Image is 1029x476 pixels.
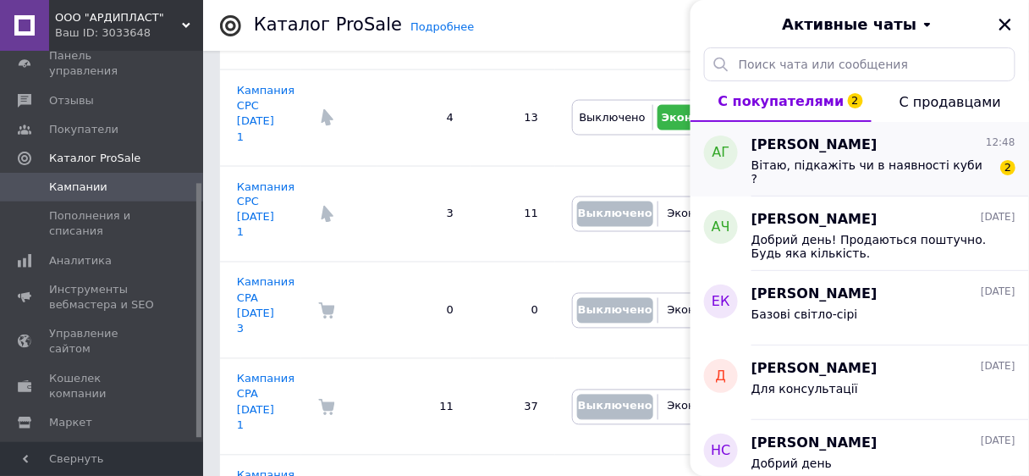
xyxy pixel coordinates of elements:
span: [PERSON_NAME] [751,210,878,230]
img: Комиссия за заказ [318,399,335,416]
span: Отзывы [49,93,94,108]
span: АГ [713,143,730,163]
button: Выключено [577,395,653,420]
span: [DATE] [981,285,1015,299]
a: Подробнее [410,20,474,33]
td: 13 [470,69,555,166]
button: АГ[PERSON_NAME]12:48Вітаю, підкажіть чи в наявності куби ?2 [691,122,1029,196]
span: [DATE] [981,359,1015,374]
span: ЕК [712,292,729,312]
td: 11 [470,166,555,263]
span: АЧ [712,218,730,237]
span: С продавцами [900,94,1001,110]
span: Эконом [668,304,711,317]
span: [DATE] [981,434,1015,448]
span: Выключено [578,304,652,317]
span: Выключено [580,111,646,124]
span: [PERSON_NAME] [751,136,878,155]
span: Кошелек компании [49,371,157,401]
span: Базові світло-сірі [751,307,858,321]
span: Эконом [662,111,709,124]
span: НС [711,441,730,461]
img: Комиссия за заказ [318,302,335,319]
button: Выключено [577,105,648,130]
span: Эконом [668,208,711,220]
span: Добрий день! Продаються поштучно. Будь яка кількість. [751,233,992,260]
div: Ваш ID: 3033648 [55,25,203,41]
td: 3 [377,166,470,263]
span: [PERSON_NAME] [751,434,878,453]
span: Добрий день [751,457,832,470]
button: Выключено [577,202,653,227]
button: Эконом [663,298,715,324]
span: Выключено [578,208,652,220]
button: ЕК[PERSON_NAME][DATE]Базові світло-сірі [691,271,1029,346]
span: Пополнения и списания [49,208,157,239]
button: Д[PERSON_NAME][DATE]Для консультації [691,346,1029,420]
span: Вітаю, підкажіть чи в наявності куби ? [751,158,992,185]
a: Кампания CPC [DATE] 1 [237,180,294,240]
span: [DATE] [981,210,1015,224]
span: С покупателями [718,93,845,109]
span: 2 [1000,160,1015,175]
button: Закрыть [995,14,1015,35]
span: Маркет [49,415,92,430]
td: 0 [470,263,555,359]
button: Активные чаты [738,14,982,36]
a: Кампания CPA [DATE] 3 [237,276,294,335]
button: Выключено [577,298,653,324]
td: 37 [470,359,555,456]
button: С покупателями2 [691,81,872,122]
span: Эконом [668,400,711,412]
a: Кампания CPA [DATE] 1 [237,373,294,432]
span: Панель управления [49,48,157,79]
span: 2 [848,93,863,108]
button: Эконом [663,395,715,420]
span: Аналитика [49,253,112,268]
button: Эконом [658,105,713,130]
span: Выключено [578,400,652,412]
span: [PERSON_NAME] [751,359,878,379]
span: Д [716,367,727,386]
span: 12:48 [986,136,1015,150]
span: [PERSON_NAME] [751,285,878,304]
td: 4 [377,69,470,166]
span: Для консультації [751,382,858,396]
img: Комиссия за переход [318,109,335,126]
button: Эконом [663,202,715,227]
td: 11 [377,359,470,456]
input: Поиск чата или сообщения [704,47,1015,81]
span: Каталог ProSale [49,151,140,166]
span: Кампании [49,180,107,195]
div: Каталог ProSale [254,16,402,34]
span: Инструменты вебмастера и SEO [49,282,157,313]
span: Активные чаты [783,14,917,36]
button: С продавцами [872,81,1029,122]
a: Кампания CPC [DATE] 1 [237,84,294,143]
img: Комиссия за переход [318,206,335,223]
span: Покупатели [49,122,118,137]
button: АЧ[PERSON_NAME][DATE]Добрий день! Продаються поштучно. Будь яка кількість. [691,196,1029,271]
span: Управление сайтом [49,326,157,357]
td: 0 [377,263,470,359]
span: ООО "АРДИПЛАСТ" [55,10,182,25]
